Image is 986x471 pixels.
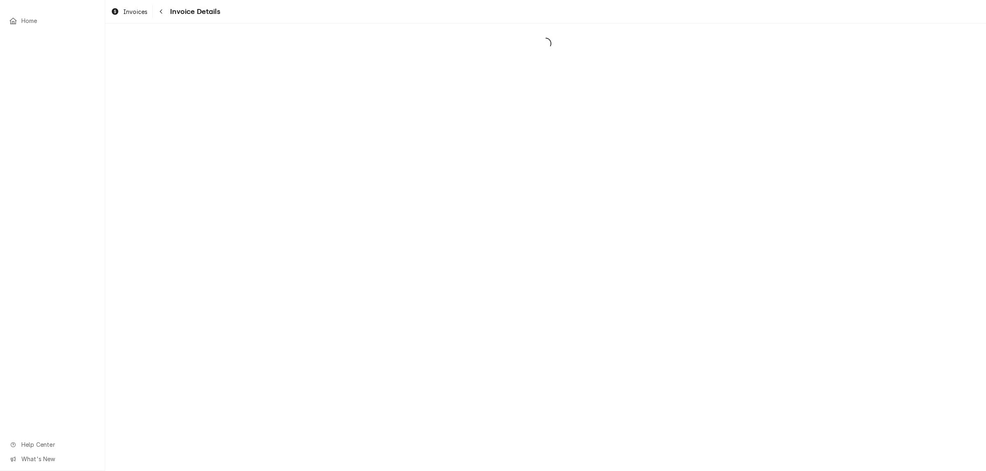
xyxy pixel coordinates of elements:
a: Go to Help Center [5,438,100,451]
a: Go to What's New [5,452,100,466]
button: Navigate back [154,5,168,18]
span: What's New [21,455,95,463]
span: Invoices [123,7,147,16]
span: Home [21,16,96,25]
span: Loading... [105,35,986,52]
a: Home [5,14,100,27]
span: Help Center [21,440,95,449]
span: Invoice Details [168,6,220,17]
a: Invoices [108,5,151,18]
